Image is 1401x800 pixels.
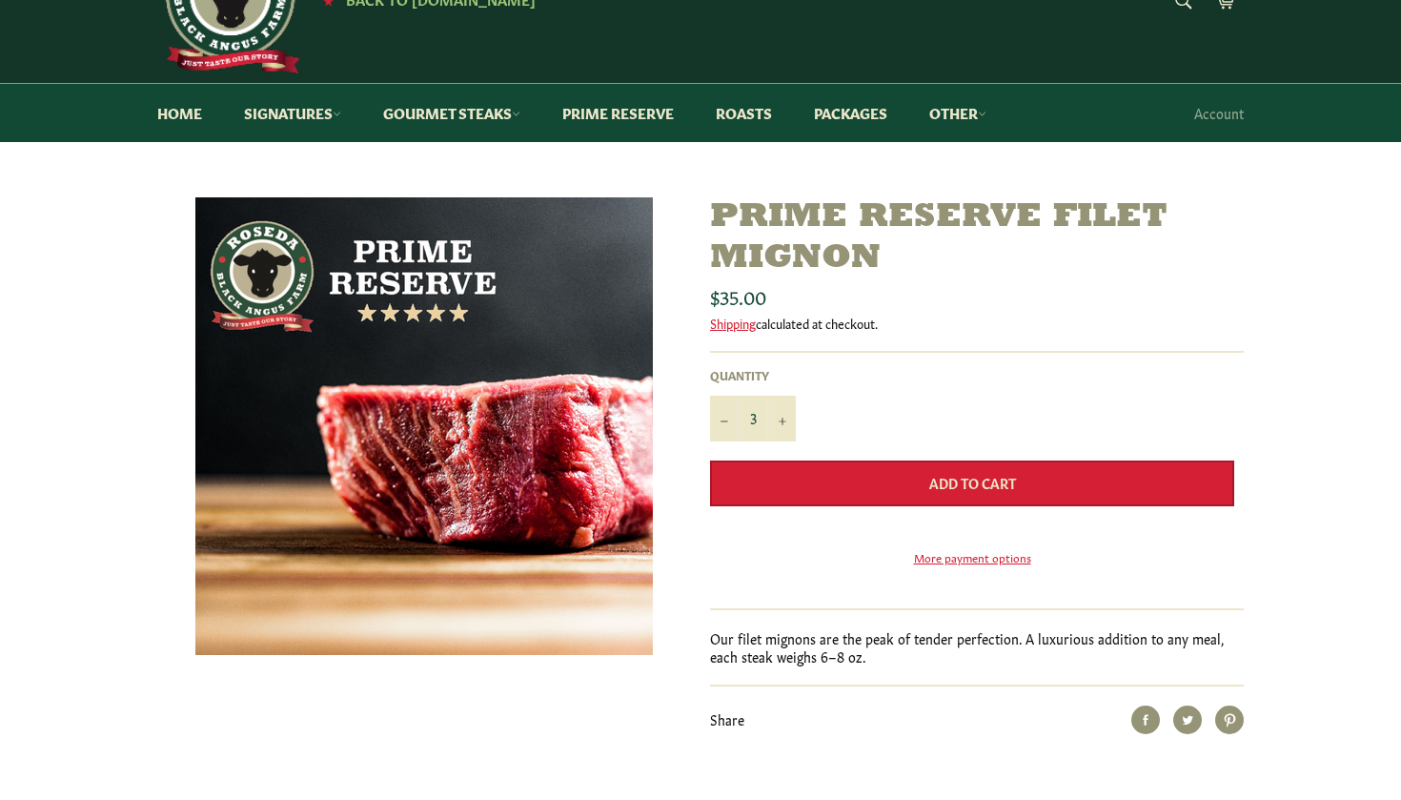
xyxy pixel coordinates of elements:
img: Prime Reserve Filet Mignon [195,197,653,655]
span: Share [710,709,744,728]
a: Account [1185,85,1253,141]
button: Increase item quantity by one [767,396,796,441]
button: Reduce item quantity by one [710,396,739,441]
a: More payment options [710,549,1234,565]
button: Add to Cart [710,461,1234,506]
h1: Prime Reserve Filet Mignon [710,197,1244,279]
label: Quantity [710,367,796,383]
p: Our filet mignons are the peak of tender perfection. A luxurious addition to any meal, each steak... [710,629,1244,667]
a: Signatures [225,84,360,142]
span: $35.00 [710,282,766,309]
a: Prime Reserve [543,84,693,142]
div: calculated at checkout. [710,315,1244,332]
a: Shipping [710,314,756,332]
a: Home [138,84,221,142]
a: Roasts [697,84,791,142]
a: Gourmet Steaks [364,84,539,142]
a: Packages [795,84,906,142]
span: Add to Cart [929,473,1016,492]
a: Other [910,84,1005,142]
